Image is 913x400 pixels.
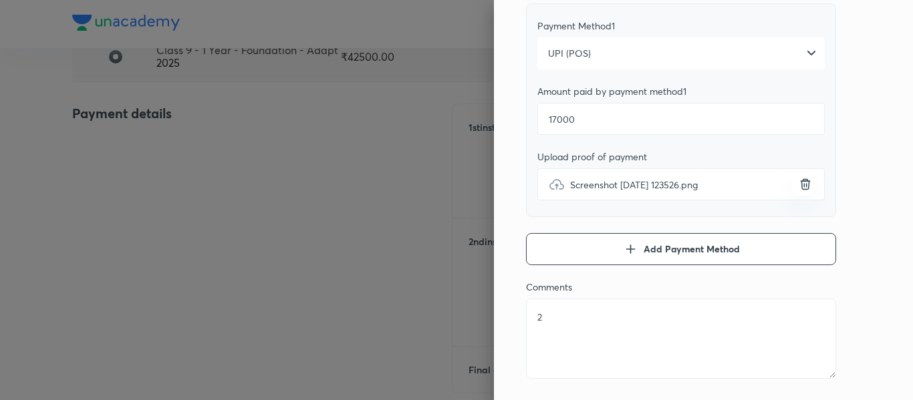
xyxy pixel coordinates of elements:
div: Amount paid by payment method 1 [537,85,825,97]
span: Add Payment Method [644,242,740,256]
div: Upload proof of payment [537,151,825,163]
div: Comments [526,281,836,293]
button: uploadScreenshot [DATE] 123526.png [792,174,813,195]
img: upload [549,176,565,192]
button: Add Payment Method [526,233,836,265]
span: UPI (POS) [548,47,591,60]
textarea: 2 [526,298,836,379]
div: Payment Method 1 [537,20,825,32]
input: Add amount [537,103,825,135]
span: Screenshot [DATE] 123526.png [570,178,698,192]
